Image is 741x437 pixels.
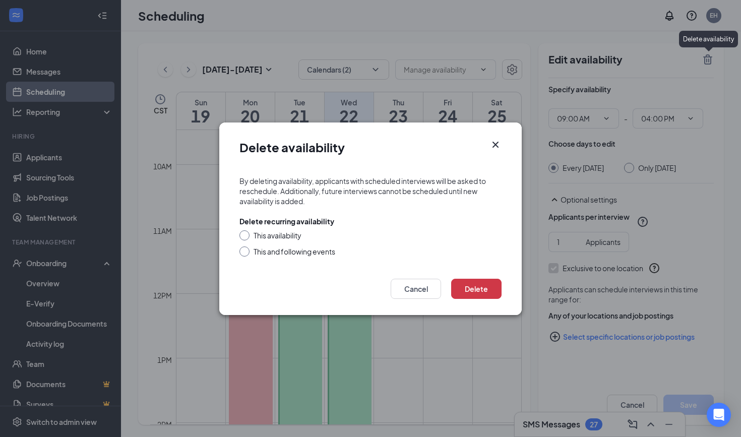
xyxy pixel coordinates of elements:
div: Delete recurring availability [239,216,334,226]
button: Delete [451,279,502,299]
div: By deleting availability, applicants with scheduled interviews will be asked to reschedule. Addit... [239,176,502,206]
button: Close [489,139,502,151]
div: Open Intercom Messenger [707,403,731,427]
h1: Delete availability [239,139,345,156]
div: This availability [254,230,301,240]
div: Delete availability [679,31,738,47]
button: Cancel [391,279,441,299]
div: This and following events [254,246,335,257]
svg: Cross [489,139,502,151]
